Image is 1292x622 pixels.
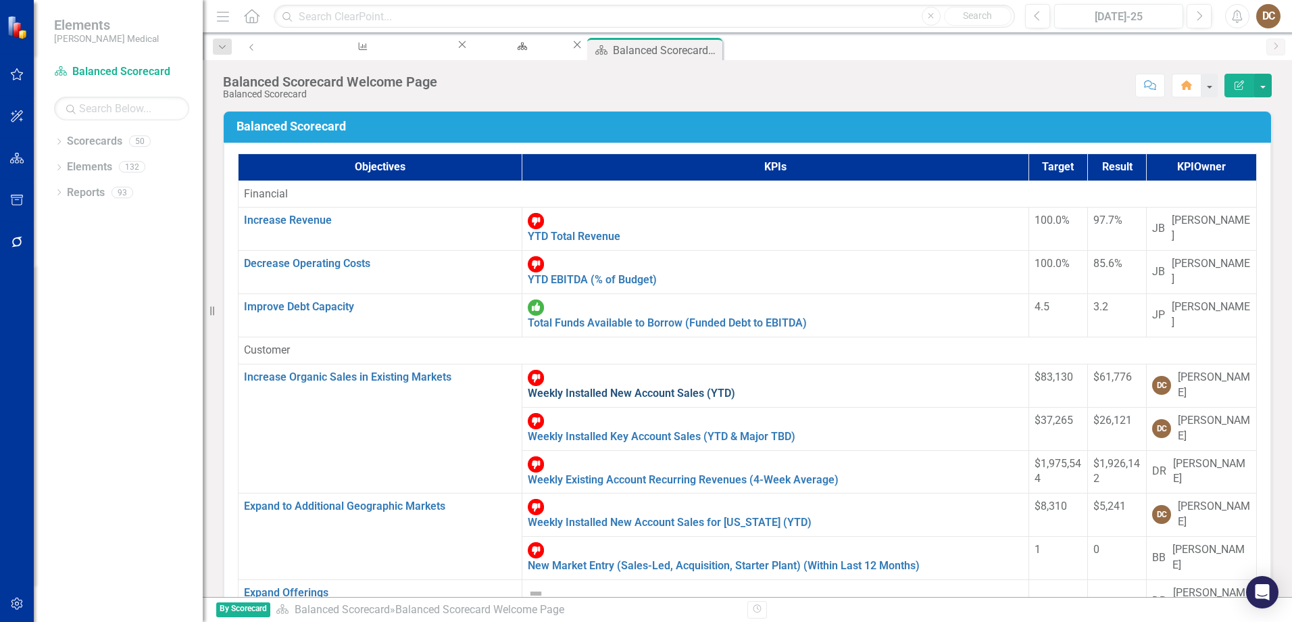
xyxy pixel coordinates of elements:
td: Double-Click to Edit Right Click for Context Menu [239,494,522,580]
div: KPIs [528,160,1023,175]
a: Weekly Installed New Account Sales (YTD) [266,38,455,55]
td: Double-Click to Edit [1147,537,1257,580]
h3: Balanced Scorecard [237,120,1263,133]
div: Open Intercom Messenger [1246,576,1278,608]
span: 4.5 [1035,300,1049,313]
td: Double-Click to Edit Right Click for Context Menu [522,494,1028,537]
td: Double-Click to Edit [239,337,1257,364]
a: Balanced Scorecard [54,64,189,80]
div: JB [1152,221,1165,237]
img: Below Target [528,456,544,473]
td: Double-Click to Edit Right Click for Context Menu [239,364,522,494]
span: 100.0% [1035,214,1070,226]
td: Double-Click to Edit Right Click for Context Menu [239,208,522,251]
div: 132 [119,162,145,173]
a: Total Funds Available to Borrow (Funded Debt to EBITDA) [528,316,807,329]
img: On or Above Target [528,300,544,316]
a: Increase Organic Sales in Existing Markets [244,370,451,383]
div: Balanced Scorecard [223,89,437,99]
img: ClearPoint Strategy [7,16,30,39]
span: Customer [244,343,290,356]
img: Below Target [528,542,544,558]
div: JP [1152,308,1165,323]
td: Double-Click to Edit Right Click for Context Menu [239,294,522,337]
div: KPI Owner [1152,160,1251,175]
td: Double-Click to Edit Right Click for Context Menu [522,294,1028,337]
div: [PERSON_NAME] [1178,413,1251,444]
div: DC [1152,376,1171,395]
a: Weekly Installed Key Account Sales (YTD & Major TBD) [528,430,795,443]
td: Double-Click to Edit [1147,208,1257,251]
div: Balanced Scorecard Welcome Page [613,42,719,59]
span: $1,975,544 [1035,457,1081,485]
div: 93 [111,187,133,198]
span: Search [963,10,992,21]
span: 0 [1093,543,1099,556]
span: $83,130 [1035,370,1073,383]
span: 85.6% [1093,257,1122,270]
td: Double-Click to Edit Right Click for Context Menu [522,251,1028,294]
a: New Market Entry (Sales-Led, Acquisition, Starter Plant) (Within Last 12 Months) [528,559,920,572]
a: Manage Scorecards [469,38,570,55]
a: Expand to Additional Geographic Markets [244,500,445,512]
div: » [276,602,737,618]
div: [PERSON_NAME] [1172,300,1251,331]
div: JB [1152,264,1165,280]
span: $1,926,142 [1093,457,1140,485]
span: By Scorecard [216,602,270,618]
div: [PERSON_NAME] [1172,213,1251,244]
div: DR [1152,464,1166,479]
a: Weekly Installed New Account Sales for [US_STATE] (YTD) [528,516,812,529]
div: [DATE]-25 [1059,9,1178,25]
div: DR [1152,594,1166,609]
small: [PERSON_NAME] Medical [54,33,159,44]
img: Below Target [528,256,544,272]
div: [PERSON_NAME] [1172,256,1251,287]
div: Target [1035,160,1082,175]
div: Balanced Scorecard Welcome Page [223,74,437,89]
div: [PERSON_NAME] [1178,370,1251,401]
td: Double-Click to Edit Right Click for Context Menu [522,364,1028,407]
a: Decrease Operating Costs [244,257,370,270]
div: [PERSON_NAME] [1172,542,1251,573]
td: Double-Click to Edit Right Click for Context Menu [522,407,1028,450]
img: Below Target [528,370,544,386]
a: YTD EBITDA (% of Budget) [528,273,657,286]
div: BB [1152,550,1166,566]
td: Double-Click to Edit [1147,450,1257,494]
a: Weekly Existing Account Recurring Revenues (4-Week Average) [528,473,839,486]
td: Double-Click to Edit Right Click for Context Menu [239,251,522,294]
span: Financial [244,187,288,200]
span: Elements [54,17,159,33]
a: Expand Offerings [244,586,328,599]
td: Double-Click to Edit [1147,294,1257,337]
div: DC [1256,4,1281,28]
a: Increase Revenue [244,214,332,226]
div: Result [1093,160,1141,175]
td: Double-Click to Edit [239,181,1257,208]
div: 50 [129,136,151,147]
input: Search ClearPoint... [274,5,1015,28]
span: $26,121 [1093,414,1132,427]
a: Improve Debt Capacity [244,300,354,313]
span: $5,241 [1093,500,1126,512]
div: DC [1152,505,1171,524]
img: Below Target [528,213,544,229]
td: Double-Click to Edit [1147,251,1257,294]
span: 3.2 [1093,300,1108,313]
a: Reports [67,185,105,201]
img: Below Target [528,499,544,515]
div: Objectives [244,160,516,175]
div: Weekly Installed New Account Sales (YTD) [278,51,443,68]
span: $61,776 [1093,370,1132,383]
div: DC [1152,419,1171,438]
a: Weekly Installed New Account Sales (YTD) [528,387,735,400]
input: Search Below... [54,97,189,120]
div: Manage Scorecards [481,51,558,68]
div: Balanced Scorecard Welcome Page [395,603,564,616]
span: $8,310 [1035,500,1067,512]
img: Not Defined [528,585,544,602]
div: [PERSON_NAME] [1178,499,1251,530]
span: 1 [1035,543,1041,556]
img: Below Target [528,413,544,429]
